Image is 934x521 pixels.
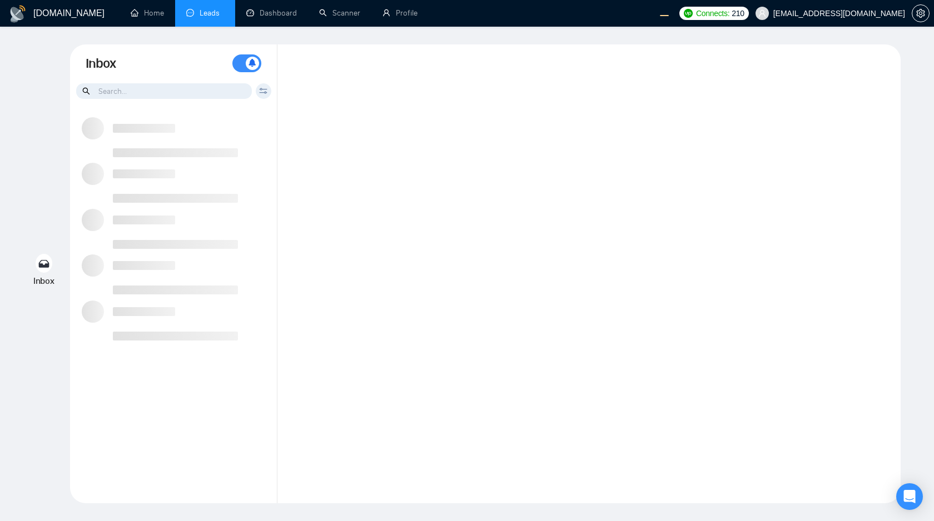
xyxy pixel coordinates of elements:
[82,85,92,97] span: search
[33,275,54,286] span: Inbox
[319,8,360,18] a: searchScanner
[696,7,729,19] span: Connects:
[76,83,252,99] input: Search...
[86,54,116,73] h1: Inbox
[382,8,418,18] a: userProfile
[9,5,27,23] img: logo
[912,4,930,22] button: setting
[912,9,930,18] a: setting
[131,8,164,18] a: homeHome
[896,483,923,510] div: Open Intercom Messenger
[732,7,744,19] span: 210
[186,8,224,18] a: messageLeads
[758,9,766,17] span: user
[912,9,929,18] span: setting
[684,9,693,18] img: upwork-logo.png
[246,8,297,18] a: dashboardDashboard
